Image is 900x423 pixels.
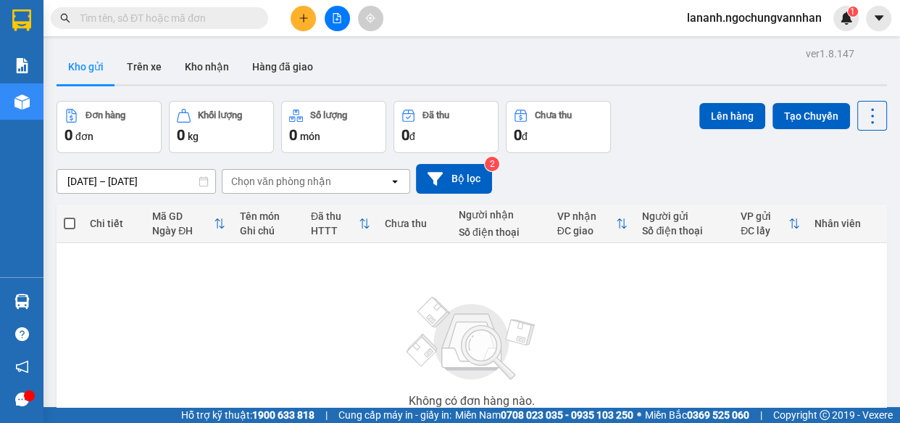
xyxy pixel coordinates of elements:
[522,131,528,142] span: đ
[485,157,499,171] sup: 2
[64,126,72,144] span: 0
[152,210,213,222] div: Mã GD
[741,210,788,222] div: VP gửi
[699,103,765,129] button: Lên hàng
[741,225,788,237] div: ĐC lấy
[299,13,309,23] span: plus
[385,218,444,229] div: Chưa thu
[557,210,617,222] div: VP nhận
[80,10,251,26] input: Tìm tên, số ĐT hoặc mã đơn
[733,205,807,243] th: Toggle SortBy
[198,110,242,120] div: Khối lượng
[814,218,880,229] div: Nhân viên
[866,6,891,31] button: caret-down
[15,360,29,374] span: notification
[455,407,633,423] span: Miền Nam
[169,101,274,153] button: Khối lượng0kg
[557,225,617,237] div: ĐC giao
[332,13,342,23] span: file-add
[872,12,886,25] span: caret-down
[231,174,331,189] div: Chọn văn phòng nhận
[401,126,409,144] span: 0
[15,393,29,406] span: message
[393,101,499,153] button: Đã thu0đ
[75,131,93,142] span: đơn
[311,225,359,237] div: HTTT
[181,407,314,423] span: Hỗ trợ kỹ thuật:
[145,205,232,243] th: Toggle SortBy
[57,170,215,193] input: Select a date range.
[645,407,749,423] span: Miền Bắc
[550,205,636,243] th: Toggle SortBy
[310,110,347,120] div: Số lượng
[177,126,185,144] span: 0
[772,103,850,129] button: Tạo Chuyến
[14,94,30,110] img: warehouse-icon
[399,288,544,390] img: svg+xml;base64,PHN2ZyBjbGFzcz0ibGlzdC1wbHVnX19zdmciIHhtbG5zPSJodHRwOi8vd3d3LnczLm9yZy8yMDAwL3N2Zy...
[325,407,328,423] span: |
[506,101,611,153] button: Chưa thu0đ
[86,110,125,120] div: Đơn hàng
[252,409,314,421] strong: 1900 633 818
[338,407,451,423] span: Cung cấp máy in - giấy in:
[389,176,401,187] svg: open
[15,327,29,341] span: question-circle
[14,294,30,309] img: warehouse-icon
[409,395,535,407] div: Không có đơn hàng nào.
[820,410,830,420] span: copyright
[240,210,296,222] div: Tên món
[409,131,415,142] span: đ
[637,412,641,418] span: ⚪️
[501,409,633,421] strong: 0708 023 035 - 0935 103 250
[642,210,726,222] div: Người gửi
[422,110,449,120] div: Đã thu
[806,46,854,62] div: ver 1.8.147
[57,101,162,153] button: Đơn hàng0đơn
[535,110,572,120] div: Chưa thu
[848,7,858,17] sup: 1
[289,126,297,144] span: 0
[173,49,241,84] button: Kho nhận
[850,7,855,17] span: 1
[14,58,30,73] img: solution-icon
[325,6,350,31] button: file-add
[311,210,359,222] div: Đã thu
[241,49,325,84] button: Hàng đã giao
[675,9,833,27] span: lananh.ngochungvannhan
[459,226,543,238] div: Số điện thoại
[240,225,296,237] div: Ghi chú
[642,225,726,237] div: Số điện thoại
[188,131,199,142] span: kg
[840,12,853,25] img: icon-new-feature
[12,9,31,31] img: logo-vxr
[115,49,173,84] button: Trên xe
[358,6,383,31] button: aim
[291,6,316,31] button: plus
[300,131,320,142] span: món
[514,126,522,144] span: 0
[90,218,138,229] div: Chi tiết
[57,49,115,84] button: Kho gửi
[459,209,543,221] div: Người nhận
[416,164,492,194] button: Bộ lọc
[687,409,749,421] strong: 0369 525 060
[760,407,762,423] span: |
[365,13,375,23] span: aim
[304,205,378,243] th: Toggle SortBy
[60,13,70,23] span: search
[152,225,213,237] div: Ngày ĐH
[281,101,386,153] button: Số lượng0món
